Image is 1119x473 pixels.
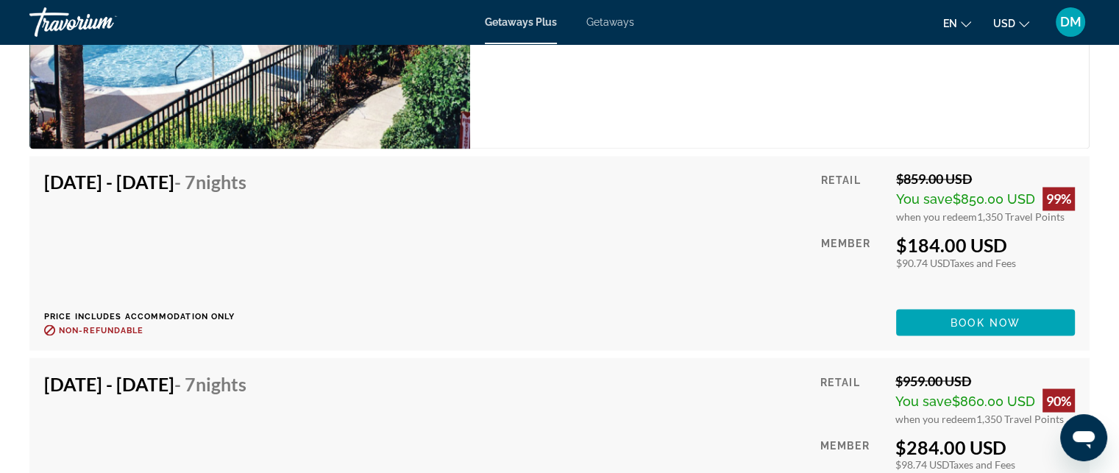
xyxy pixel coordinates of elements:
[1051,7,1090,38] button: User Menu
[29,3,177,41] a: Travorium
[950,256,1016,268] span: Taxes and Fees
[896,191,953,207] span: You save
[196,171,246,193] span: Nights
[896,309,1075,335] button: Book now
[896,256,1075,268] div: $90.74 USD
[953,191,1035,207] span: $850.00 USD
[174,372,246,394] span: - 7
[952,393,1035,408] span: $860.00 USD
[196,372,246,394] span: Nights
[949,458,1015,470] span: Taxes and Fees
[1060,414,1107,461] iframe: Button to launch messaging window
[821,171,885,223] div: Retail
[44,311,257,321] p: Price includes accommodation only
[943,18,957,29] span: en
[896,210,977,223] span: when you redeem
[896,171,1075,187] div: $859.00 USD
[174,171,246,193] span: - 7
[1042,187,1075,210] div: 99%
[1060,15,1081,29] span: DM
[820,372,884,424] div: Retail
[976,412,1064,424] span: 1,350 Travel Points
[821,234,885,298] div: Member
[44,372,246,394] h4: [DATE] - [DATE]
[895,412,976,424] span: when you redeem
[895,458,1075,470] div: $98.74 USD
[993,18,1015,29] span: USD
[59,325,143,335] span: Non-refundable
[485,16,557,28] a: Getaways Plus
[896,234,1075,256] div: $184.00 USD
[993,13,1029,34] button: Change currency
[586,16,634,28] a: Getaways
[895,393,952,408] span: You save
[44,171,246,193] h4: [DATE] - [DATE]
[977,210,1065,223] span: 1,350 Travel Points
[951,316,1020,328] span: Book now
[1042,388,1075,412] div: 90%
[895,372,1075,388] div: $959.00 USD
[895,435,1075,458] div: $284.00 USD
[943,13,971,34] button: Change language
